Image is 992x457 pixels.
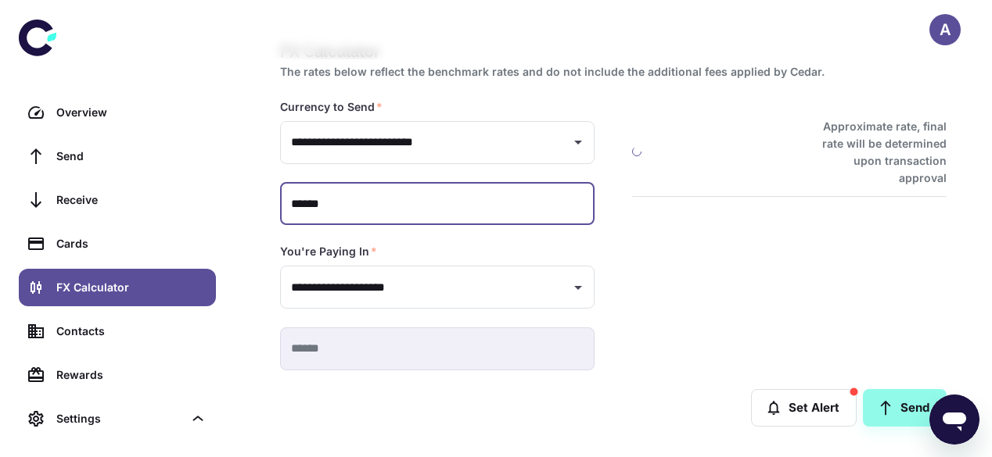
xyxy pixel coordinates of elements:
[19,94,216,131] a: Overview
[19,269,216,306] a: FX Calculator
[751,389,857,427] button: Set Alert
[56,235,207,252] div: Cards
[929,395,979,445] iframe: Button to launch messaging window
[56,191,207,209] div: Receive
[19,181,216,219] a: Receive
[56,410,183,427] div: Settings
[567,277,589,298] button: Open
[280,99,383,115] label: Currency to Send
[56,366,207,384] div: Rewards
[19,137,216,175] a: Send
[56,104,207,121] div: Overview
[280,244,377,259] label: You're Paying In
[929,14,961,45] button: A
[19,400,216,437] div: Settings
[56,279,207,296] div: FX Calculator
[19,225,216,262] a: Cards
[805,118,947,187] h6: Approximate rate, final rate will be determined upon transaction approval
[863,389,947,427] a: Send
[19,356,216,394] a: Rewards
[19,312,216,350] a: Contacts
[56,323,207,340] div: Contacts
[567,131,589,153] button: Open
[56,148,207,165] div: Send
